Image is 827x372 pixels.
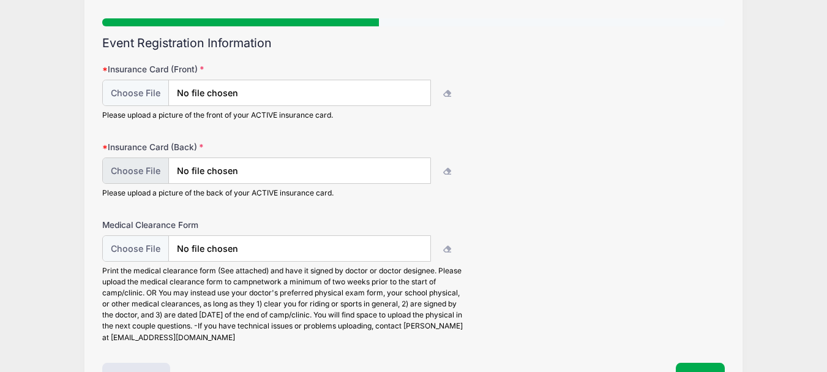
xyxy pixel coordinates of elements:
h2: Event Registration Information [102,36,725,50]
div: Print the medical clearance form (See attached) and have it signed by doctor or doctor designee. ... [102,265,465,343]
label: Medical Clearance Form [102,219,310,231]
div: Please upload a picture of the front of your ACTIVE insurance card. [102,110,465,121]
label: Insurance Card (Front) [102,63,310,75]
label: Insurance Card (Back) [102,141,310,153]
div: Please upload a picture of the back of your ACTIVE insurance card. [102,188,465,199]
